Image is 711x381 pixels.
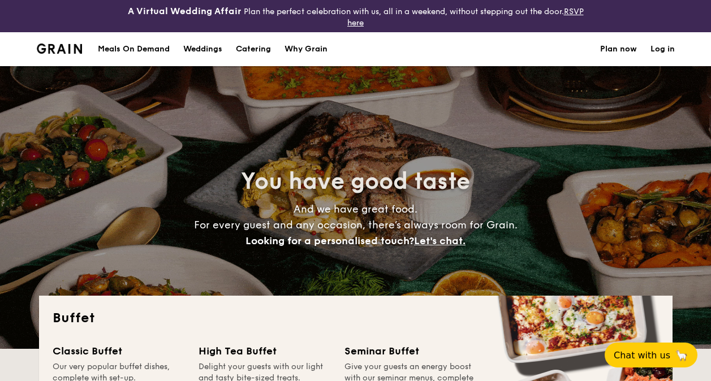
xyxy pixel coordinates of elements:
span: 🦙 [675,349,688,362]
h1: Catering [236,32,271,66]
span: And we have great food. For every guest and any occasion, there’s always room for Grain. [194,203,518,247]
div: High Tea Buffet [199,343,331,359]
button: Chat with us🦙 [605,343,697,367]
a: Logotype [37,44,83,54]
div: Weddings [183,32,222,66]
a: Meals On Demand [91,32,176,66]
span: Let's chat. [414,235,466,247]
span: Looking for a personalised touch? [245,235,414,247]
a: Log in [650,32,675,66]
a: Why Grain [278,32,334,66]
div: Why Grain [285,32,328,66]
h4: A Virtual Wedding Affair [128,5,242,18]
div: Classic Buffet [53,343,185,359]
h2: Buffet [53,309,659,327]
div: Meals On Demand [98,32,170,66]
div: Seminar Buffet [344,343,477,359]
span: You have good taste [241,168,470,195]
a: Plan now [600,32,637,66]
a: Weddings [176,32,229,66]
div: Plan the perfect celebration with us, all in a weekend, without stepping out the door. [119,5,593,28]
img: Grain [37,44,83,54]
span: Chat with us [614,350,670,361]
a: Catering [229,32,278,66]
